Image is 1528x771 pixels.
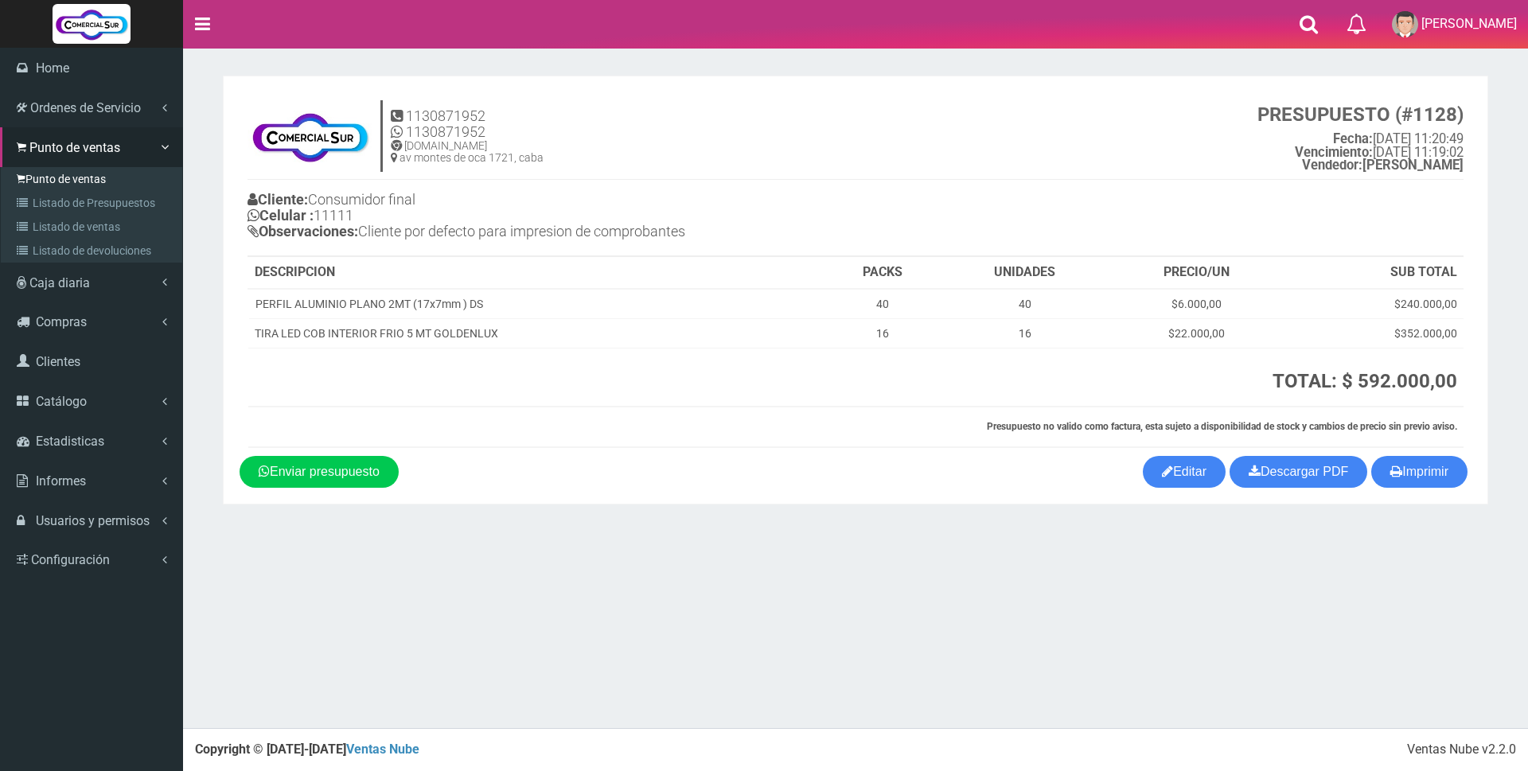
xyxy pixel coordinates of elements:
a: Listado de devoluciones [5,239,182,263]
td: 40 [941,289,1108,319]
img: Z [248,104,372,168]
span: Enviar presupuesto [270,465,380,478]
strong: Vendedor: [1302,158,1362,173]
a: Listado de ventas [5,215,182,239]
strong: Fecha: [1333,131,1373,146]
th: PACKS [824,257,941,289]
small: [DATE] 11:20:49 [DATE] 11:19:02 [1257,104,1464,173]
span: Catálogo [36,394,87,409]
b: [PERSON_NAME] [1302,158,1464,173]
span: [PERSON_NAME] [1421,16,1517,31]
strong: Copyright © [DATE]-[DATE] [195,742,419,757]
h5: [DOMAIN_NAME] av montes de oca 1721, caba [391,140,544,165]
td: 40 [824,289,941,319]
th: PRECIO/UN [1108,257,1284,289]
td: $240.000,00 [1284,289,1464,319]
h4: 1130871952 1130871952 [391,108,544,140]
td: PERFIL ALUMINIO PLANO 2MT (17x7mm ) DS [248,289,824,319]
a: Ventas Nube [346,742,419,757]
a: Descargar PDF [1230,456,1367,488]
strong: Vencimiento: [1295,145,1373,160]
span: Caja diaria [29,275,90,290]
button: Imprimir [1371,456,1468,488]
span: Estadisticas [36,434,104,449]
a: Punto de ventas [5,167,182,191]
span: Home [36,60,69,76]
th: DESCRIPCION [248,257,824,289]
a: Listado de Presupuestos [5,191,182,215]
strong: PRESUPUESTO (#1128) [1257,103,1464,126]
b: Observaciones: [248,223,358,239]
a: Enviar presupuesto [240,456,399,488]
td: $22.000,00 [1108,318,1284,348]
td: TIRA LED COB INTERIOR FRIO 5 MT GOLDENLUX [248,318,824,348]
td: 16 [941,318,1108,348]
span: Ordenes de Servicio [30,100,141,115]
span: Compras [36,314,87,329]
strong: Presupuesto no valido como factura, esta sujeto a disponibilidad de stock y cambios de precio sin... [987,421,1457,432]
img: Logo grande [53,4,131,44]
img: User Image [1392,11,1418,37]
h4: Consumidor final 11111 Cliente por defecto para impresion de comprobantes [248,188,856,247]
a: Editar [1143,456,1226,488]
div: Ventas Nube v2.2.0 [1407,741,1516,759]
td: 16 [824,318,941,348]
strong: TOTAL: $ 592.000,00 [1273,370,1457,392]
span: Informes [36,473,86,489]
th: UNIDADES [941,257,1108,289]
span: Configuración [31,552,110,567]
b: Cliente: [248,191,308,208]
span: Clientes [36,354,80,369]
span: Usuarios y permisos [36,513,150,528]
b: Celular : [248,207,314,224]
span: Punto de ventas [29,140,120,155]
td: $352.000,00 [1284,318,1464,348]
th: SUB TOTAL [1284,257,1464,289]
td: $6.000,00 [1108,289,1284,319]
